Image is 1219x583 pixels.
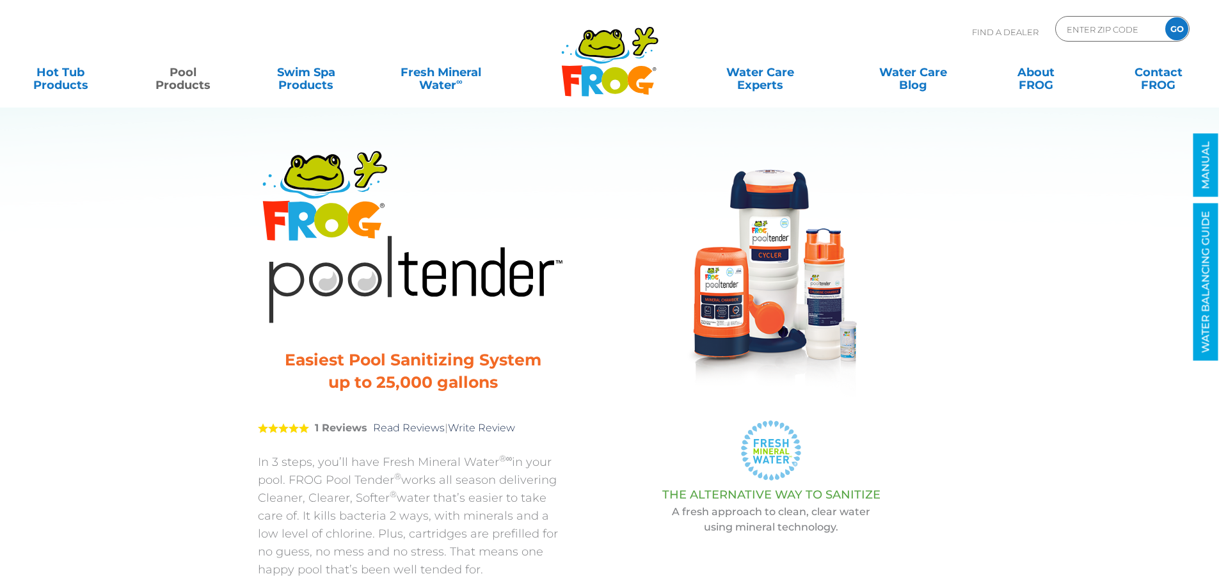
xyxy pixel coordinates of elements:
span: 5 [258,423,309,433]
h3: Easiest Pool Sanitizing System up to 25,000 gallons [274,349,552,394]
a: Water CareExperts [683,60,838,85]
p: A fresh approach to clean, clear water using mineral technology. [600,504,943,535]
img: Product Logo [258,144,568,326]
sup: ® [394,471,401,481]
a: Read Reviews [373,422,445,434]
a: ContactFROG [1111,60,1206,85]
a: PoolProducts [136,60,231,85]
a: Hot TubProducts [13,60,108,85]
a: WATER BALANCING GUIDE [1193,204,1218,361]
strong: 1 Reviews [315,422,367,434]
a: Swim SpaProducts [259,60,354,85]
p: In 3 steps, you’ll have Fresh Mineral Water in your pool. FROG Pool Tender works all season deliv... [258,453,568,579]
sup: ®∞ [499,453,513,463]
a: Fresh MineralWater∞ [381,60,500,85]
sup: ∞ [456,76,463,86]
a: AboutFROG [988,60,1083,85]
input: Zip Code Form [1065,20,1152,38]
h3: THE ALTERNATIVE WAY TO SANITIZE [600,488,943,501]
a: Write Review [448,422,515,434]
div: | [258,403,568,453]
img: FROG Pool Tender™ Cycler unit with mineral chamber and chlorine chamber cartridges [643,144,899,400]
sup: ® [390,489,397,499]
input: GO [1165,17,1188,40]
a: Water CareBlog [865,60,960,85]
p: Find A Dealer [972,16,1039,48]
a: MANUAL [1193,134,1218,197]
